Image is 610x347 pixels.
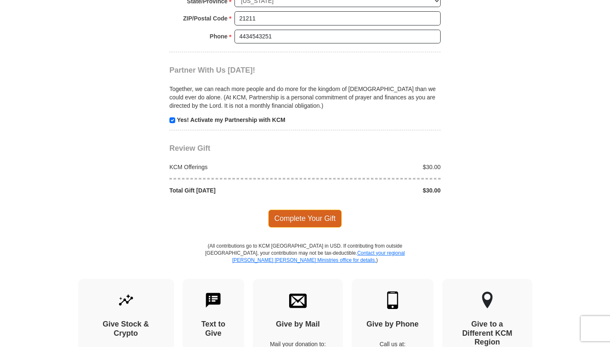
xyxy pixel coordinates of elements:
a: Contact your regional [PERSON_NAME] [PERSON_NAME] Ministries office for details. [232,250,405,263]
h4: Give by Phone [366,320,419,329]
img: text-to-give.svg [204,291,222,309]
span: Complete Your Gift [268,210,342,227]
h4: Give Stock & Crypto [93,320,159,338]
strong: ZIP/Postal Code [183,13,228,24]
h4: Give by Mail [267,320,328,329]
h4: Give to a Different KCM Region [457,320,518,347]
span: Partner With Us [DATE]! [169,66,255,74]
div: KCM Offerings [165,163,305,171]
p: Together, we can reach more people and do more for the kingdom of [DEMOGRAPHIC_DATA] than we coul... [169,85,441,110]
p: (All contributions go to KCM [GEOGRAPHIC_DATA] in USD. If contributing from outside [GEOGRAPHIC_D... [205,243,405,279]
strong: Phone [210,30,228,42]
span: Review Gift [169,144,210,152]
div: Total Gift [DATE] [165,186,305,195]
h4: Text to Give [197,320,230,338]
strong: Yes! Activate my Partnership with KCM [177,117,285,123]
img: mobile.svg [384,291,401,309]
img: other-region [481,291,493,309]
div: $30.00 [305,186,445,195]
img: give-by-stock.svg [117,291,135,309]
img: envelope.svg [289,291,307,309]
div: $30.00 [305,163,445,171]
